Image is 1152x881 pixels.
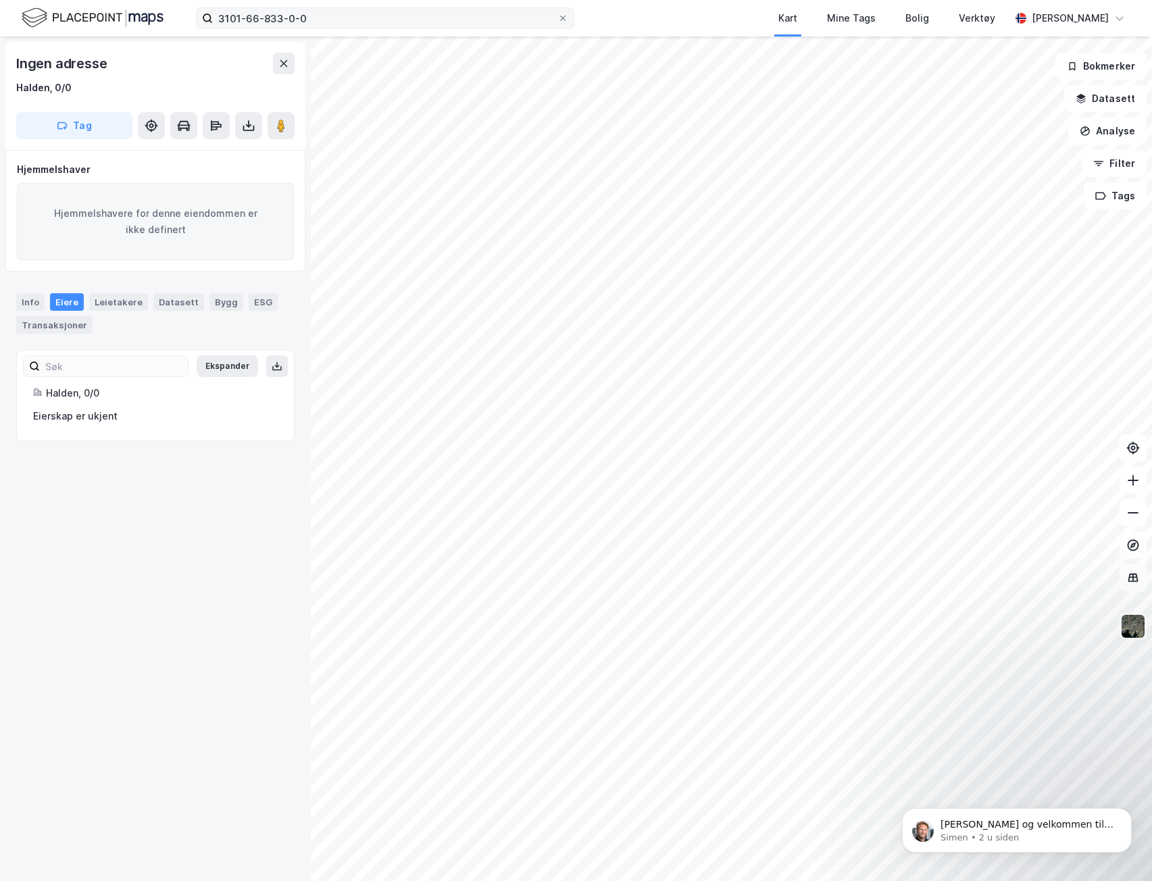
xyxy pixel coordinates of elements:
div: Leietakere [89,293,148,311]
div: Halden, 0/0 [46,385,278,401]
img: 9k= [1120,613,1146,639]
div: [PERSON_NAME] [1032,10,1109,26]
div: Eierskap er ukjent [33,408,278,424]
button: Bokmerker [1055,53,1147,80]
div: Eiere [50,293,84,311]
div: Transaksjoner [16,316,93,334]
div: Info [16,293,45,311]
div: Halden, 0/0 [16,80,72,96]
button: Analyse [1068,118,1147,145]
div: Verktøy [959,10,995,26]
div: Bygg [209,293,243,311]
button: Datasett [1064,85,1147,112]
div: Hjemmelshavere for denne eiendommen er ikke definert [17,183,294,260]
div: Hjemmelshaver [17,161,294,178]
div: Mine Tags [827,10,876,26]
button: Tags [1084,182,1147,209]
button: Filter [1082,150,1147,177]
div: Datasett [153,293,204,311]
iframe: Intercom notifications melding [882,780,1152,874]
button: Tag [16,112,132,139]
div: ESG [249,293,278,311]
div: Ingen adresse [16,53,109,74]
input: Søk på adresse, matrikkel, gårdeiere, leietakere eller personer [213,8,557,28]
div: Bolig [905,10,929,26]
div: Kart [778,10,797,26]
button: Ekspander [197,355,258,377]
input: Søk [40,356,188,376]
img: logo.f888ab2527a4732fd821a326f86c7f29.svg [22,6,164,30]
